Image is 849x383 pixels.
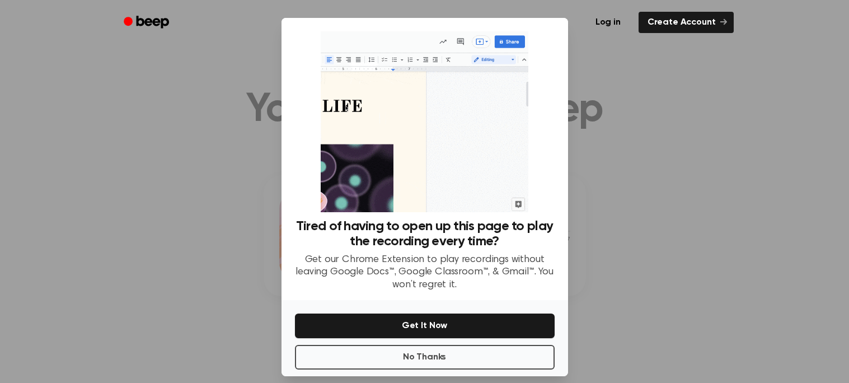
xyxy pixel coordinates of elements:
button: Get It Now [295,314,555,338]
a: Create Account [639,12,734,33]
h3: Tired of having to open up this page to play the recording every time? [295,219,555,249]
img: Beep extension in action [321,31,528,212]
p: Get our Chrome Extension to play recordings without leaving Google Docs™, Google Classroom™, & Gm... [295,254,555,292]
a: Beep [116,12,179,34]
a: Log in [584,10,632,35]
button: No Thanks [295,345,555,370]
